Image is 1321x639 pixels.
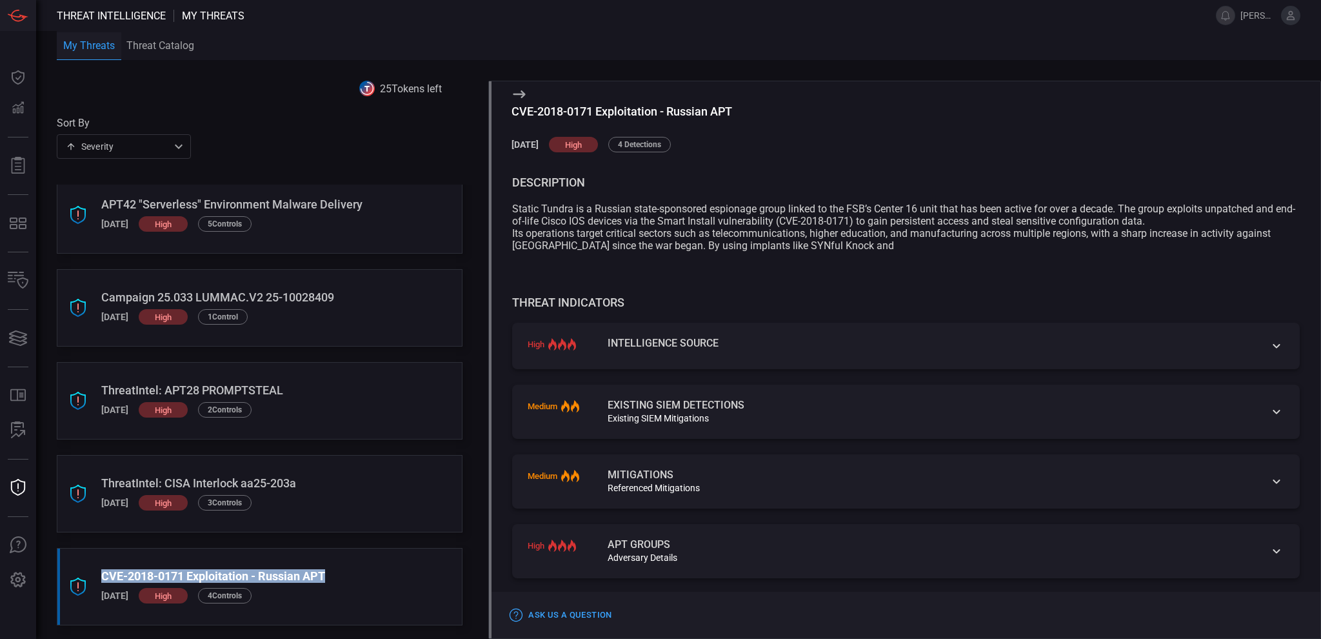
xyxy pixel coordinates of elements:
[608,338,1253,349] div: Intelligence Source
[512,385,1300,439] div: mediumExisting SIEM DetectionsExisting SIEM Mitigations
[3,62,34,93] button: Dashboard
[608,553,1253,563] div: Adversary Details
[3,323,34,354] button: Cards
[139,402,188,418] div: high
[182,10,244,22] span: My Threats
[198,309,248,325] div: 1 Control
[3,93,34,124] button: Detections
[512,524,1300,578] div: highapt groupsAdversary Details
[57,10,166,22] span: Threat Intelligence
[139,309,188,325] div: high
[101,569,388,583] div: CVE-2018-0171 Exploitation - Russian APT
[3,380,34,411] button: Rule Catalog
[57,117,191,129] label: Sort By
[1240,10,1276,21] span: [PERSON_NAME].brand
[101,383,368,397] div: ThreatIntel: APT28 PROMPTSTEAL
[528,341,544,348] span: high
[57,32,121,61] button: My Threats
[512,298,1300,307] div: Threat Indicators
[198,402,252,418] div: 2 Control s
[139,216,188,232] div: high
[101,312,128,322] div: [DATE]
[3,208,34,239] button: MITRE - Detection Posture
[608,470,1253,480] div: Mitigations
[121,31,199,60] button: Threat Catalog
[549,137,598,152] div: high
[101,405,128,415] div: [DATE]
[139,588,188,603] div: high
[507,605,615,625] button: Ask Us a Question
[512,454,1300,509] div: mediumMitigationsReferenced Mitigations
[528,473,557,480] span: medium
[512,203,1300,252] p: Static Tundra is a Russian state-sponsored espionage group linked to the FSB’s Center 16 unit tha...
[608,137,671,152] div: 4 Detections
[528,403,557,410] span: medium
[101,219,128,229] div: [DATE]
[101,290,393,304] div: Campaign 25.033 LUMMAC.V2 25-10028409
[512,323,1300,369] div: highIntelligence Source
[528,543,544,549] span: high
[608,483,1253,493] div: Referenced Mitigations
[3,415,34,446] button: ALERT ANALYSIS
[512,105,1320,118] div: CVE-2018-0171 Exploitation - Russian APT
[66,140,170,153] div: Severity
[3,150,34,181] button: Reports
[198,495,252,511] div: 3 Control s
[198,216,252,232] div: 5 Control s
[608,413,1253,423] div: Existing SIEM Mitigations
[3,530,34,561] button: Ask Us A Question
[380,83,442,95] span: 25 Tokens left
[608,540,1253,550] div: apt groups
[3,265,34,296] button: Inventory
[198,588,252,603] div: 4 Control s
[101,198,407,211] div: APT42 "Serverless" Environment Malware Delivery
[101,591,128,601] div: [DATE]
[3,472,34,503] button: Threat Intelligence
[3,565,34,596] button: Preferences
[101,476,374,490] div: ThreatIntel: CISA Interlock aa25-203a
[512,178,1300,187] div: description
[139,495,188,511] div: high
[512,139,539,150] h5: [DATE]
[608,400,1253,411] div: Existing SIEM Detections
[101,498,128,508] div: [DATE]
